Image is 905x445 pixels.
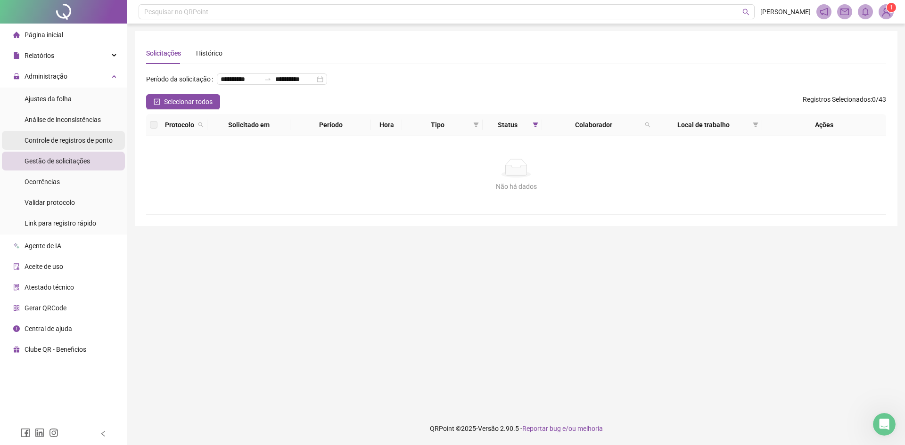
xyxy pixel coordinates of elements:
[25,95,72,103] span: Ajustes da folha
[820,8,828,16] span: notification
[522,425,603,432] span: Reportar bug e/ou melhoria
[35,428,44,437] span: linkedin
[25,346,86,353] span: Clube QR - Beneficios
[13,284,20,291] span: solution
[760,7,811,17] span: [PERSON_NAME]
[198,122,204,128] span: search
[803,94,886,109] span: : 0 / 43
[264,75,271,83] span: to
[25,283,74,291] span: Atestado técnico
[25,31,63,39] span: Página inicial
[25,304,66,312] span: Gerar QRCode
[290,114,371,136] th: Período
[406,120,469,130] span: Tipo
[25,52,54,59] span: Relatórios
[13,325,20,332] span: info-circle
[25,325,72,332] span: Central de ajuda
[264,75,271,83] span: swap-right
[146,72,217,87] label: Período da solicitação
[861,8,870,16] span: bell
[471,118,481,132] span: filter
[486,120,529,130] span: Status
[531,118,540,132] span: filter
[840,8,849,16] span: mail
[157,181,875,192] div: Não há dados
[25,178,60,186] span: Ocorrências
[25,157,90,165] span: Gestão de solicitações
[873,413,896,436] iframe: Intercom live chat
[196,118,206,132] span: search
[13,73,20,80] span: lock
[25,73,67,80] span: Administração
[25,219,96,227] span: Link para registro rápido
[890,4,893,11] span: 1
[803,96,871,103] span: Registros Selecionados
[146,48,181,58] div: Solicitações
[13,263,20,270] span: audit
[165,120,194,130] span: Protocolo
[546,120,641,130] span: Colaborador
[146,94,220,109] button: Selecionar todos
[879,5,893,19] img: 82407
[25,242,61,250] span: Agente de IA
[13,346,20,353] span: gift
[207,114,290,136] th: Solicitado em
[753,122,758,128] span: filter
[645,122,650,128] span: search
[164,97,213,107] span: Selecionar todos
[533,122,538,128] span: filter
[473,122,479,128] span: filter
[100,430,107,437] span: left
[751,118,760,132] span: filter
[25,137,113,144] span: Controle de registros de ponto
[643,118,652,132] span: search
[196,48,222,58] div: Histórico
[478,425,499,432] span: Versão
[49,428,58,437] span: instagram
[25,199,75,206] span: Validar protocolo
[371,114,402,136] th: Hora
[154,98,160,105] span: check-square
[21,428,30,437] span: facebook
[25,263,63,270] span: Aceite de uso
[127,412,905,445] footer: QRPoint © 2025 - 2.90.5 -
[742,8,749,16] span: search
[13,32,20,38] span: home
[766,120,882,130] div: Ações
[658,120,749,130] span: Local de trabalho
[25,116,101,123] span: Análise de inconsistências
[13,305,20,311] span: qrcode
[13,52,20,59] span: file
[887,3,896,12] sup: Atualize o seu contato no menu Meus Dados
